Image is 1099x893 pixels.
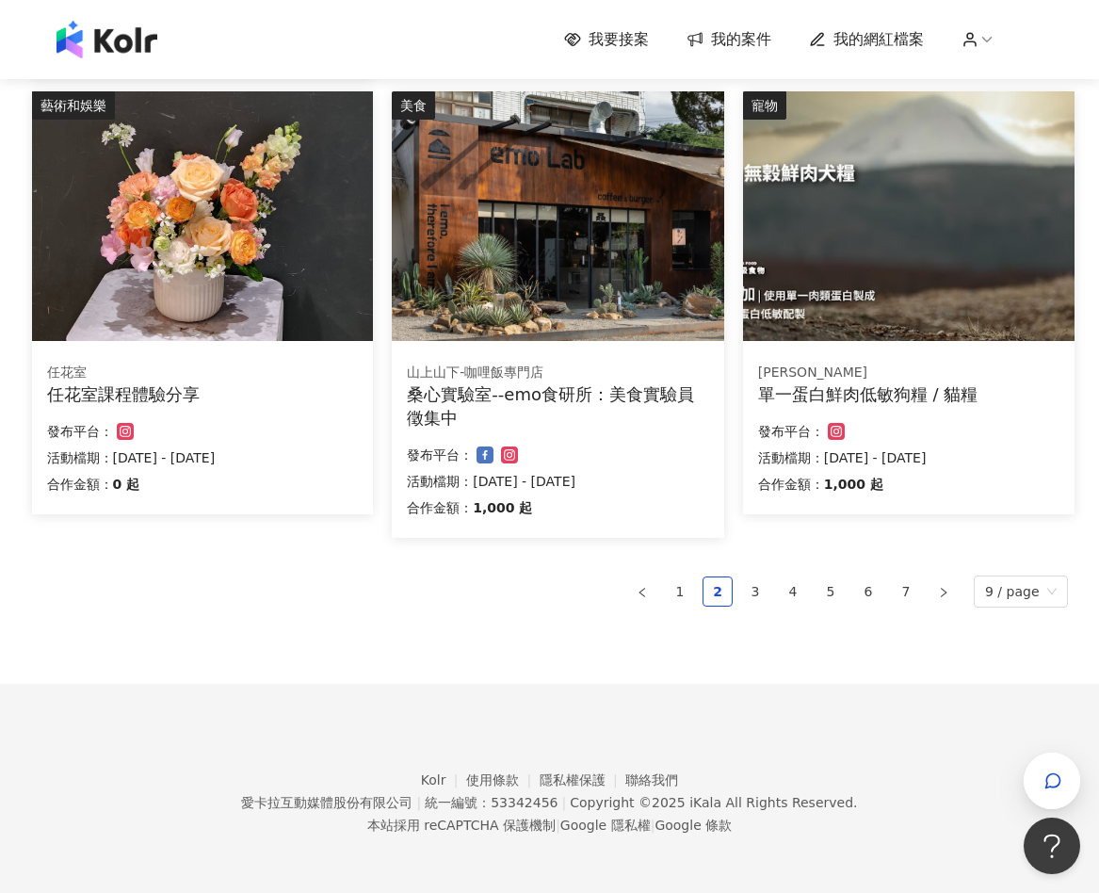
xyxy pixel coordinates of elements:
[570,795,857,810] div: Copyright © 2025 All Rights Reserved.
[540,772,626,787] a: 隱私權保護
[809,29,924,50] a: 我的網紅檔案
[703,577,732,606] a: 2
[665,576,695,607] li: 1
[778,576,808,607] li: 4
[57,21,157,58] img: logo
[637,587,648,598] span: left
[367,814,732,836] span: 本站採用 reCAPTCHA 保護機制
[425,795,558,810] div: 統一編號：53342456
[407,444,473,466] p: 發布平台：
[655,818,732,833] a: Google 條款
[407,470,708,493] p: 活動檔期：[DATE] - [DATE]
[687,29,771,50] a: 我的案件
[974,576,1068,608] div: Page Size
[627,576,657,607] li: Previous Page
[47,473,113,495] p: 合作金額：
[743,91,1075,341] img: ⭐單一蛋白鮮肉低敏狗糧 / 貓糧
[892,577,920,606] a: 7
[32,91,374,341] img: 插花互惠體驗
[758,473,824,495] p: 合作金額：
[473,496,532,519] p: 1,000 起
[416,795,421,810] span: |
[816,576,846,607] li: 5
[929,576,959,607] button: right
[47,420,113,443] p: 發布平台：
[891,576,921,607] li: 7
[589,29,649,50] span: 我要接案
[689,795,721,810] a: iKala
[741,577,769,606] a: 3
[47,364,359,382] div: 任花室
[743,91,786,120] div: 寵物
[407,496,473,519] p: 合作金額：
[556,818,560,833] span: |
[625,772,678,787] a: 聯絡我們
[853,576,883,607] li: 6
[740,576,770,607] li: 3
[929,576,959,607] li: Next Page
[392,91,435,120] div: 美食
[407,382,708,430] div: 桑心實驗室--emo食研所：美食實驗員徵集中
[938,587,949,598] span: right
[758,446,1059,469] p: 活動檔期：[DATE] - [DATE]
[47,382,359,406] div: 任花室課程體驗分享
[854,577,882,606] a: 6
[113,473,140,495] p: 0 起
[561,795,566,810] span: |
[758,364,1059,382] div: [PERSON_NAME]
[560,818,651,833] a: Google 隱私權
[47,446,359,469] p: 活動檔期：[DATE] - [DATE]
[703,576,733,607] li: 2
[985,576,1057,607] span: 9 / page
[1024,818,1080,874] iframe: Help Scout Beacon - Open
[758,420,824,443] p: 發布平台：
[666,577,694,606] a: 1
[758,382,1059,406] div: 單一蛋白鮮肉低敏狗糧 / 貓糧
[779,577,807,606] a: 4
[833,29,924,50] span: 我的網紅檔案
[32,91,115,120] div: 藝術和娛樂
[627,576,657,607] button: left
[824,473,883,495] p: 1,000 起
[564,29,649,50] a: 我要接案
[711,29,771,50] span: 我的案件
[651,818,655,833] span: |
[392,91,723,341] img: 情緒食光實驗計畫
[466,772,540,787] a: 使用條款
[241,795,412,810] div: 愛卡拉互動媒體股份有限公司
[421,772,466,787] a: Kolr
[816,577,845,606] a: 5
[407,364,708,382] div: 山上山下-咖哩飯專門店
